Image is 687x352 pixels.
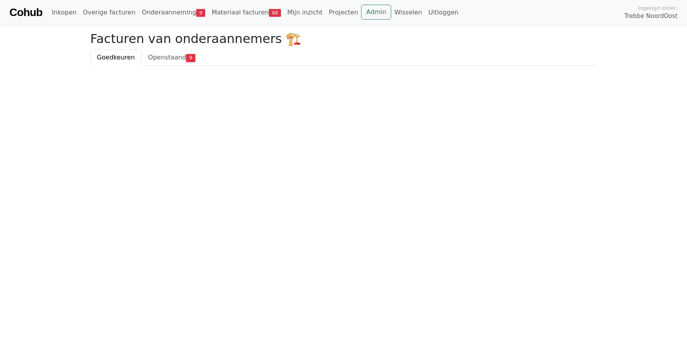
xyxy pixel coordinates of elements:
span: Goedkeuren [97,54,135,61]
a: Goedkeuren [90,49,141,66]
span: 9 [186,54,195,62]
span: Trebbe NoordOost [624,12,678,21]
span: 9 [196,9,205,17]
a: Projecten [326,5,361,20]
a: Admin [361,5,391,20]
a: Mijn inzicht [284,5,326,20]
a: Overige facturen [80,5,139,20]
a: Materiaal facturen68 [208,5,284,20]
h2: Facturen van onderaannemers 🏗️ [90,31,597,46]
span: 68 [269,9,281,17]
a: Wisselen [391,5,425,20]
a: Openstaand9 [141,49,202,66]
span: Openstaand [148,54,186,61]
a: Uitloggen [425,5,462,20]
a: Cohub [9,3,42,22]
a: Inkopen [48,5,79,20]
a: Onderaanneming9 [139,5,209,20]
span: Ingelogd onder: [638,4,678,12]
